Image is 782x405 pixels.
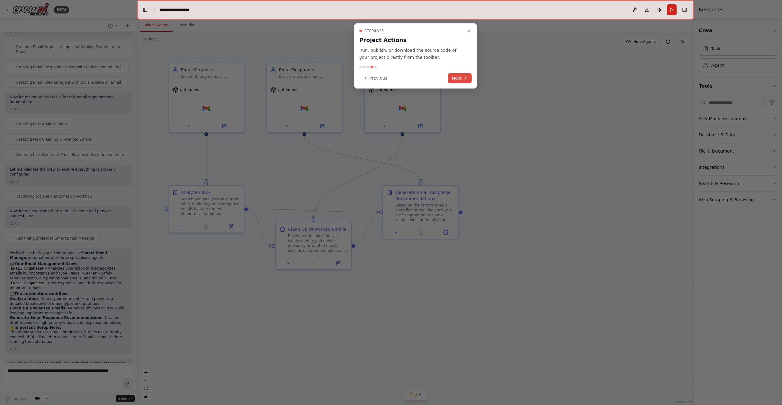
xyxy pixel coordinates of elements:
button: Hide left sidebar [141,6,150,14]
span: Step 4 of 5 [364,28,384,33]
p: Run, publish, or download the source code of your project directly from the toolbar. [359,47,464,61]
h3: Project Actions [359,36,464,44]
button: Previous [359,73,391,83]
button: Next [448,73,472,83]
button: Close walkthrough [465,27,473,35]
